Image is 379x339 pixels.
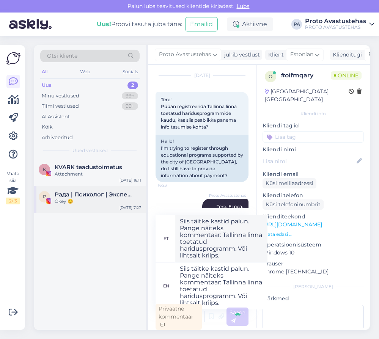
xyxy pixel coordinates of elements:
[263,283,364,290] div: [PERSON_NAME]
[185,17,218,31] button: Emailid
[263,213,364,221] p: Klienditeekond
[263,249,364,257] p: Windows 10
[47,52,77,60] span: Otsi kliente
[127,82,138,89] div: 2
[6,170,20,204] div: Vaata siia
[265,88,349,104] div: [GEOGRAPHIC_DATA], [GEOGRAPHIC_DATA]
[156,72,248,79] div: [DATE]
[161,97,238,130] span: Tere! Püüan registreerida Tallinna linna toetatud haridusprogrammide kaudu, kas siis peab ikka pa...
[234,3,252,9] span: Luba
[55,164,122,171] span: KVARK teadustoimetus
[79,67,92,77] div: Web
[42,134,73,141] div: Arhiveeritud
[120,205,141,210] div: [DATE] 7:27
[263,131,364,143] input: Lisa tag
[43,194,46,199] span: Р
[97,20,111,28] b: Uus!
[120,177,141,183] div: [DATE] 16:11
[42,113,70,121] div: AI Assistent
[72,147,108,154] span: Uued vestlused
[209,193,246,198] span: Proto Avastustehas
[121,67,140,77] div: Socials
[6,51,20,66] img: Askly Logo
[122,92,138,100] div: 99+
[263,260,364,268] p: Brauser
[263,122,364,130] p: Kliendi tag'id
[55,198,141,205] div: Okey 😊
[265,51,284,59] div: Klient
[263,170,364,178] p: Kliendi email
[330,51,362,59] div: Klienditugi
[42,82,52,89] div: Uus
[263,221,322,228] a: [URL][DOMAIN_NAME]
[156,135,248,182] div: Hello! I'm trying to register through educational programs supported by the city of [GEOGRAPHIC_D...
[263,231,364,238] p: Vaata edasi ...
[217,204,243,209] span: Tere. Ei pea.
[263,178,316,188] div: Küsi meiliaadressi
[263,157,355,165] input: Lisa nimi
[42,92,79,100] div: Minu vestlused
[159,50,211,59] span: Proto Avastustehas
[331,71,362,80] span: Online
[263,146,364,154] p: Kliendi nimi
[227,17,273,31] div: Aktiivne
[263,241,364,249] p: Operatsioonisüsteem
[305,24,366,30] div: PROTO AVASTUSTEHAS
[263,268,364,276] p: Chrome [TECHNICAL_ID]
[221,51,260,59] div: juhib vestlust
[97,20,182,29] div: Proovi tasuta juba täna:
[42,102,79,110] div: Tiimi vestlused
[305,18,374,30] a: Proto AvastustehasPROTO AVASTUSTEHAS
[281,71,331,80] div: # oifmqary
[158,182,186,188] span: 16:23
[40,67,49,77] div: All
[263,295,364,303] p: Märkmed
[263,199,324,210] div: Küsi telefoninumbrit
[55,191,134,198] span: Рада | Психолог | Эксперт по развитию детей
[122,102,138,110] div: 99+
[269,74,272,79] span: o
[305,18,366,24] div: Proto Avastustehas
[263,191,364,199] p: Kliendi telefon
[42,123,53,131] div: Kõik
[290,50,313,59] span: Estonian
[55,171,141,177] div: Attachment
[263,110,364,117] div: Kliendi info
[291,19,302,30] div: PA
[43,166,46,172] span: K
[6,198,20,204] div: 2 / 3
